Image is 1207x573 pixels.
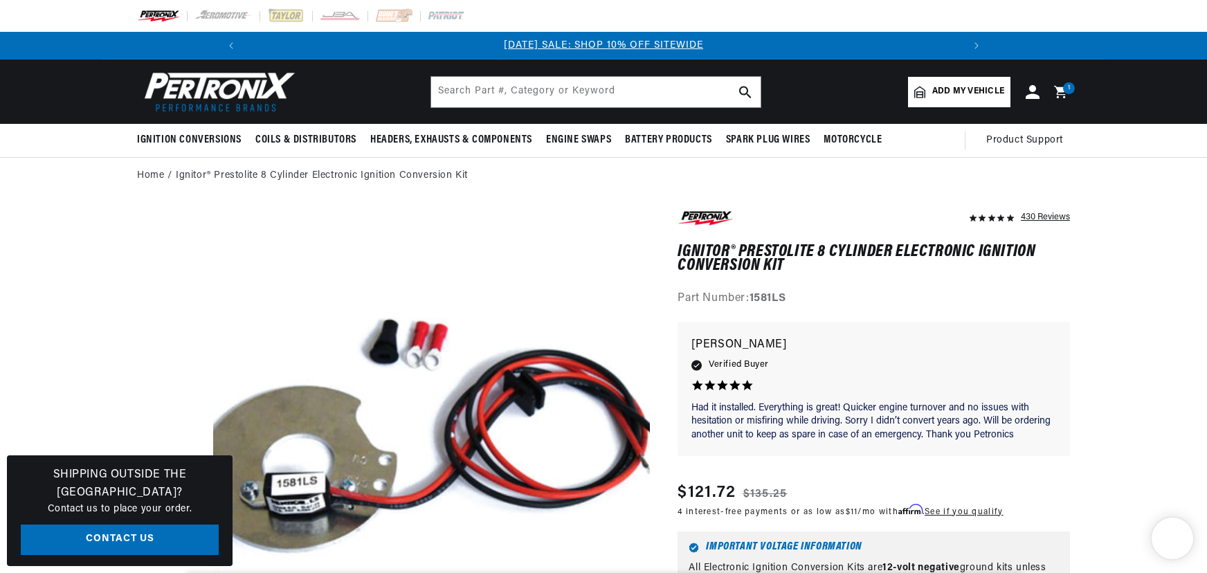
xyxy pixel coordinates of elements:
[102,32,1105,60] slideshow-component: Translation missing: en.sections.announcements.announcement_bar
[817,124,889,156] summary: Motorcycle
[21,502,219,517] p: Contact us to place your order.
[217,32,245,60] button: Translation missing: en.sections.announcements.previous_announcement
[137,133,242,147] span: Ignition Conversions
[546,133,611,147] span: Engine Swaps
[726,133,810,147] span: Spark Plug Wires
[932,85,1004,98] span: Add my vehicle
[709,357,768,372] span: Verified Buyer
[691,336,1056,355] p: [PERSON_NAME]
[21,466,219,502] h3: Shipping Outside the [GEOGRAPHIC_DATA]?
[678,290,1070,308] div: Part Number:
[137,124,248,156] summary: Ignition Conversions
[1068,82,1071,94] span: 1
[21,525,219,556] a: Contact Us
[370,133,532,147] span: Headers, Exhausts & Components
[743,486,788,502] s: $135.25
[986,124,1070,157] summary: Product Support
[678,505,1003,518] p: 4 interest-free payments or as low as /mo with .
[898,504,923,515] span: Affirm
[176,168,468,183] a: Ignitor® Prestolite 8 Cylinder Electronic Ignition Conversion Kit
[678,480,736,505] span: $121.72
[504,40,703,51] a: [DATE] SALE: SHOP 10% OFF SITEWIDE
[963,32,990,60] button: Translation missing: en.sections.announcements.next_announcement
[824,133,882,147] span: Motorcycle
[678,245,1070,273] h1: Ignitor® Prestolite 8 Cylinder Electronic Ignition Conversion Kit
[719,124,817,156] summary: Spark Plug Wires
[625,133,712,147] span: Battery Products
[730,77,761,107] button: search button
[1021,208,1070,225] div: 430 Reviews
[137,168,164,183] a: Home
[245,38,963,53] div: 1 of 3
[248,124,363,156] summary: Coils & Distributors
[691,401,1056,442] p: Had it installed. Everything is great! Quicker engine turnover and no issues with hesitation or m...
[137,168,1070,183] nav: breadcrumbs
[245,38,963,53] div: Announcement
[925,508,1003,516] a: See if you qualify - Learn more about Affirm Financing (opens in modal)
[255,133,356,147] span: Coils & Distributors
[363,124,539,156] summary: Headers, Exhausts & Components
[689,543,1059,553] h6: Important Voltage Information
[908,77,1010,107] a: Add my vehicle
[846,508,858,516] span: $11
[137,68,296,116] img: Pertronix
[986,133,1063,148] span: Product Support
[618,124,719,156] summary: Battery Products
[431,77,761,107] input: Search Part #, Category or Keyword
[539,124,618,156] summary: Engine Swaps
[882,563,960,573] strong: 12-volt negative
[750,293,786,304] strong: 1581LS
